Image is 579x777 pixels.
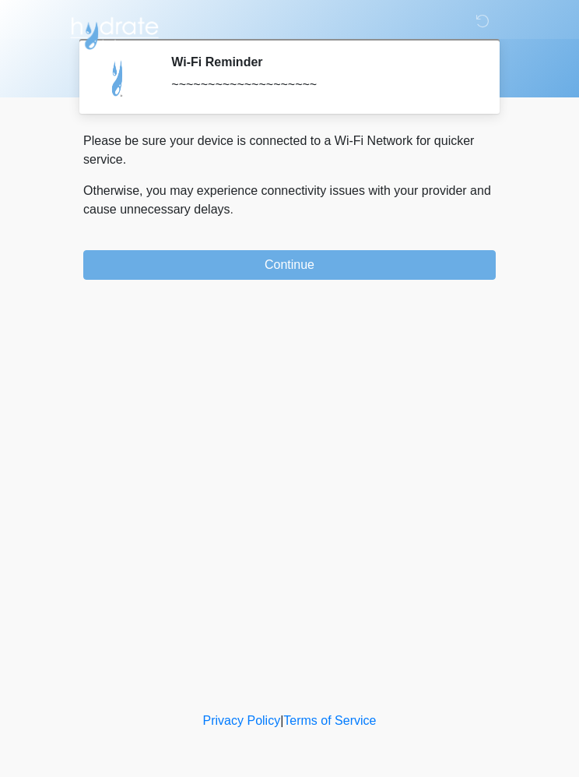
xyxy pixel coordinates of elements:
[230,203,233,216] span: .
[280,714,283,727] a: |
[95,55,142,101] img: Agent Avatar
[83,182,496,219] p: Otherwise, you may experience connectivity issues with your provider and cause unnecessary delays
[83,250,496,280] button: Continue
[68,12,161,51] img: Hydrate IV Bar - Flagstaff Logo
[171,76,472,94] div: ~~~~~~~~~~~~~~~~~~~~
[283,714,376,727] a: Terms of Service
[203,714,281,727] a: Privacy Policy
[83,132,496,169] p: Please be sure your device is connected to a Wi-Fi Network for quicker service.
